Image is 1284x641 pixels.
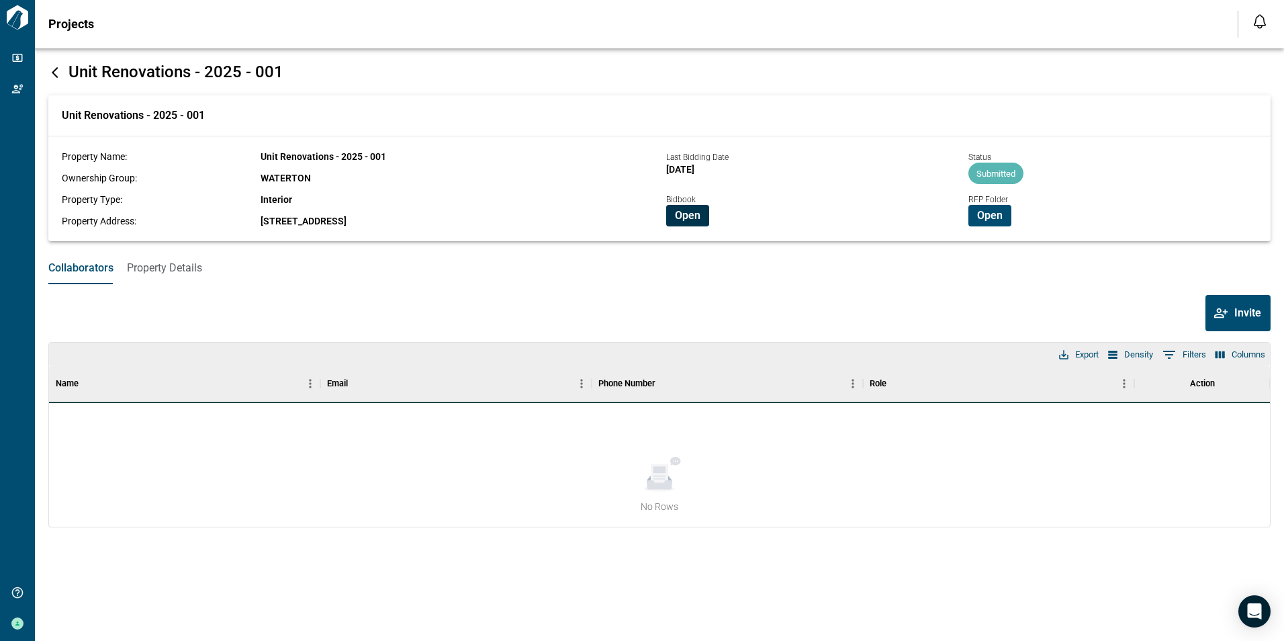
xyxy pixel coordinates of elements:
[968,195,1008,204] span: RFP Folder
[666,195,696,204] span: Bidbook
[666,153,729,162] span: Last Bidding Date
[641,500,678,513] span: No Rows
[300,374,320,394] button: Menu
[968,205,1011,226] button: Open
[655,374,674,393] button: Sort
[977,209,1003,222] span: Open
[261,194,292,205] span: Interior
[666,164,694,175] span: [DATE]
[320,365,592,402] div: Email
[1212,346,1269,364] button: Select columns
[1238,595,1271,628] div: Open Intercom Messenger
[968,169,1023,179] span: Submitted
[127,261,202,275] span: Property Details
[56,365,79,402] div: Name
[68,62,283,81] span: Unit Renovations - 2025 - 001
[62,194,122,205] span: Property Type:
[870,365,886,402] div: Role
[1249,11,1271,32] button: Open notification feed
[1234,306,1261,320] span: Invite
[968,153,991,162] span: Status
[261,151,386,162] span: Unit Renovations - 2025 - 001
[1105,346,1156,364] button: Density
[35,252,1284,284] div: base tabs
[1114,374,1134,394] button: Menu
[261,216,347,226] span: [STREET_ADDRESS]
[666,208,709,221] a: Open
[863,365,1134,402] div: Role
[261,173,311,183] span: WATERTON
[598,365,655,402] div: Phone Number
[1159,344,1209,366] button: Show filters
[48,261,113,275] span: Collaborators
[592,365,863,402] div: Phone Number
[62,151,127,162] span: Property Name:
[1190,365,1215,402] div: Action
[1205,295,1271,331] button: Invite
[571,374,592,394] button: Menu
[666,205,709,226] button: Open
[49,365,320,402] div: Name
[62,216,136,226] span: Property Address:
[968,208,1011,221] a: Open
[675,209,700,222] span: Open
[62,173,137,183] span: Ownership Group:
[79,374,97,393] button: Sort
[886,374,905,393] button: Sort
[1056,346,1102,364] button: Export
[1134,365,1270,402] div: Action
[48,17,94,31] span: Projects
[348,374,367,393] button: Sort
[62,109,205,122] span: Unit Renovations - 2025 - 001
[843,374,863,394] button: Menu
[327,365,348,402] div: Email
